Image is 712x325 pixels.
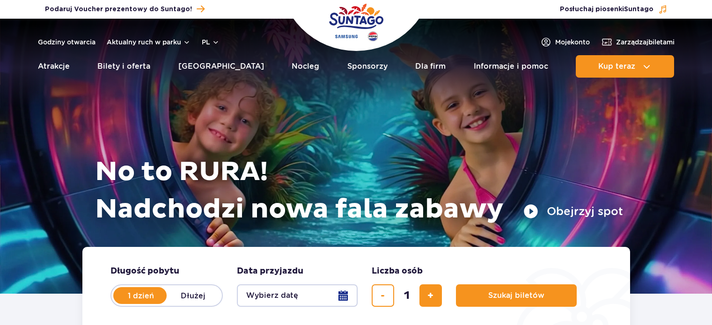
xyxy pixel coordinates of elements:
[45,3,205,15] a: Podaruj Voucher prezentowy do Suntago!
[555,37,590,47] span: Moje konto
[560,5,653,14] span: Posłuchaj piosenki
[419,284,442,307] button: dodaj bilet
[598,62,635,71] span: Kup teraz
[110,266,179,277] span: Długość pobytu
[97,55,150,78] a: Bilety i oferta
[540,36,590,48] a: Mojekonto
[474,55,548,78] a: Informacje i pomoc
[38,37,95,47] a: Godziny otwarcia
[38,55,70,78] a: Atrakcje
[95,153,623,228] h1: No to RURA! Nadchodzi nowa fala zabawy
[576,55,674,78] button: Kup teraz
[616,37,675,47] span: Zarządzaj biletami
[396,284,418,307] input: liczba biletów
[415,55,446,78] a: Dla firm
[601,36,675,48] a: Zarządzajbiletami
[114,286,168,305] label: 1 dzień
[347,55,388,78] a: Sponsorzy
[107,38,191,46] button: Aktualny ruch w parku
[202,37,220,47] button: pl
[237,284,358,307] button: Wybierz datę
[624,6,653,13] span: Suntago
[178,55,264,78] a: [GEOGRAPHIC_DATA]
[167,286,220,305] label: Dłużej
[372,266,423,277] span: Liczba osób
[488,291,544,300] span: Szukaj biletów
[45,5,192,14] span: Podaruj Voucher prezentowy do Suntago!
[523,204,623,219] button: Obejrzyj spot
[292,55,319,78] a: Nocleg
[560,5,668,14] button: Posłuchaj piosenkiSuntago
[456,284,577,307] button: Szukaj biletów
[372,284,394,307] button: usuń bilet
[237,266,303,277] span: Data przyjazdu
